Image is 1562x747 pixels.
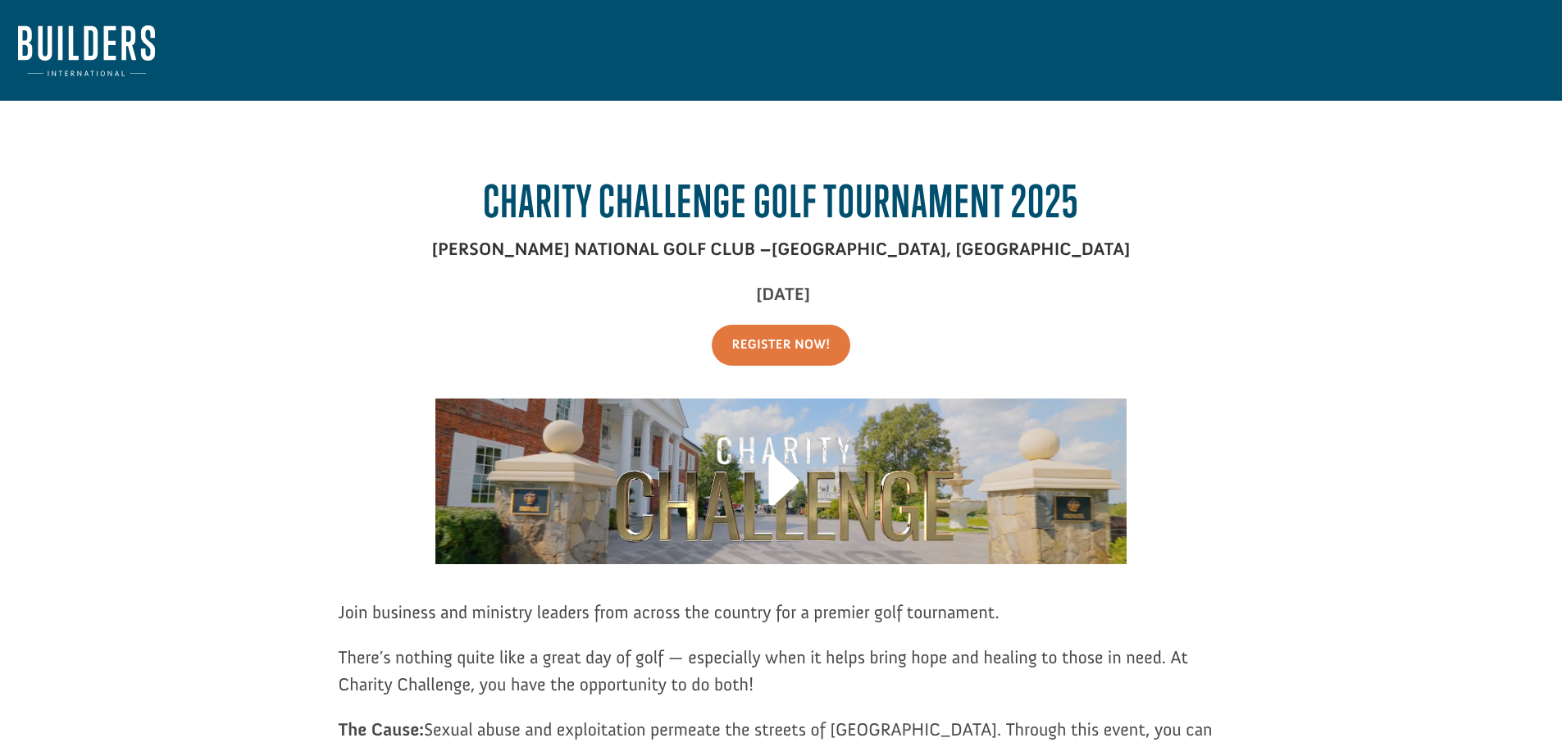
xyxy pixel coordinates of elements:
[339,601,1000,623] span: Join business and ministry leaders from across the country for a premier golf tournament.
[712,325,851,367] a: Register Now!
[772,238,1131,260] span: [GEOGRAPHIC_DATA], [GEOGRAPHIC_DATA]
[18,25,155,76] img: Builders International
[339,718,424,740] b: The Cause:
[431,238,771,260] span: [PERSON_NAME] NATIONAL GOLF CLUB –
[339,646,1188,695] span: There’s nothing quite like a great day of golf — especially when it helps bring hope and healing ...
[756,283,810,305] b: [DATE]
[339,175,1224,235] h2: Charity Challenge Golf Tournament 2025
